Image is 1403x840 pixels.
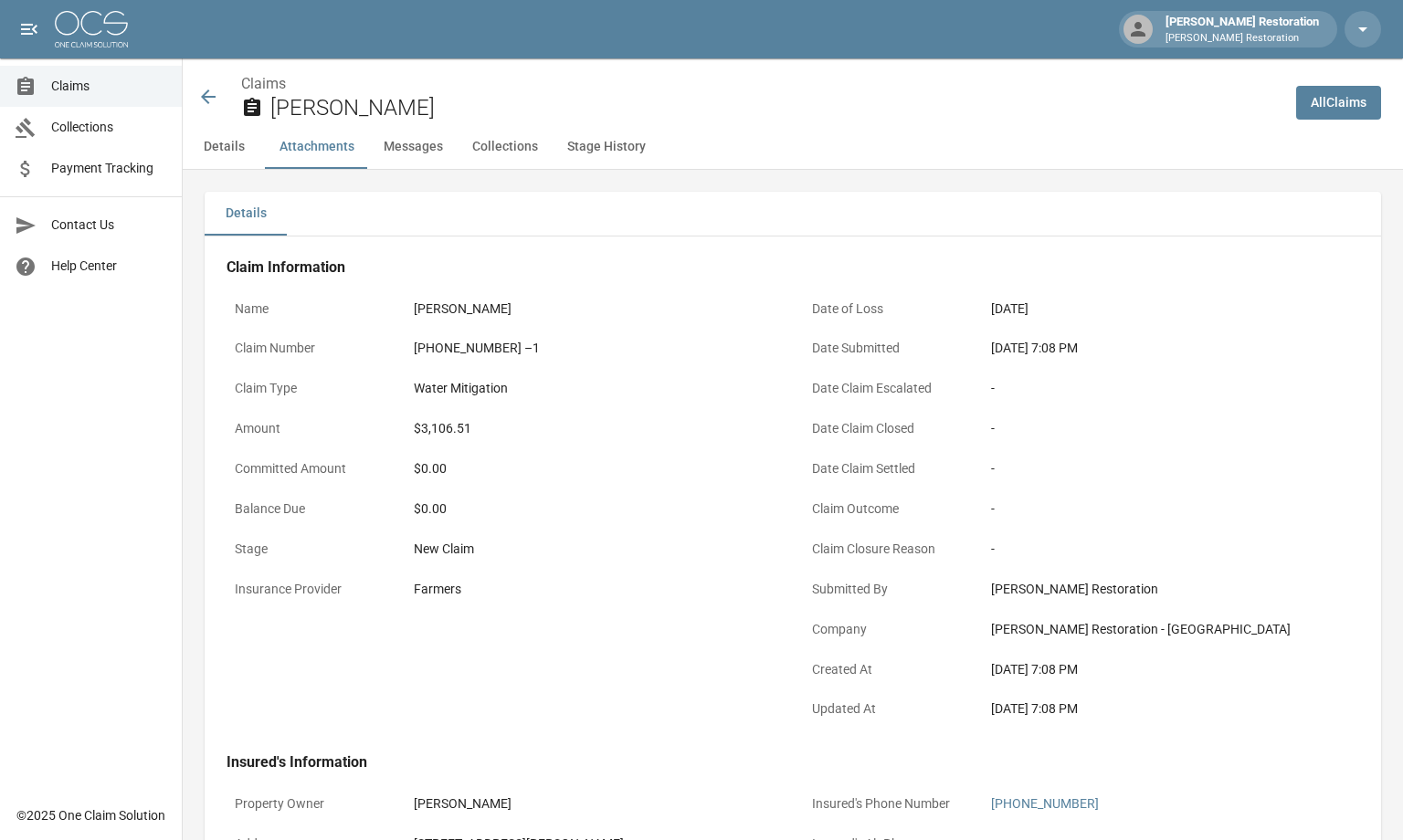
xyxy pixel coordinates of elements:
div: - [991,459,1351,478]
button: Details [183,125,265,169]
div: [PERSON_NAME] [414,794,512,814]
div: Farmers [414,580,461,599]
nav: breadcrumb [241,73,1282,95]
p: Created At [804,652,968,688]
p: Date Claim Escalated [804,371,968,406]
div: © 2025 One Claim Solution [16,806,165,824]
div: [PERSON_NAME] [414,299,512,319]
div: - [991,540,1351,559]
img: ocs-logo-white-transparent.png [55,11,128,47]
p: Claim Closure Reason [804,531,968,567]
a: [PHONE_NUMBER] [991,796,1099,811]
p: Claim Type [227,371,391,406]
div: $0.00 [414,459,774,478]
button: Details [205,192,287,236]
p: Balance Due [227,491,391,527]
div: - [991,419,1351,438]
p: Insured's Phone Number [804,786,968,822]
div: $0.00 [414,499,774,519]
p: Claim Number [227,331,391,366]
div: [DATE] [991,299,1029,319]
h4: Claim Information [227,258,1359,277]
div: [PERSON_NAME] Restoration [991,580,1351,599]
button: Collections [458,125,553,169]
p: Amount [227,411,391,446]
p: Claim Outcome [804,491,968,527]
div: anchor tabs [183,125,1403,169]
div: Water Mitigation [414,379,508,398]
button: Messages [369,125,458,169]
p: Date Claim Settled [804,451,968,487]
div: [DATE] 7:08 PM [991,339,1351,358]
h4: Insured's Information [227,753,1359,772]
div: [DATE] 7:08 PM [991,699,1351,719]
div: - [991,499,1351,519]
div: [PERSON_NAME] Restoration - [GEOGRAPHIC_DATA] [991,620,1351,639]
span: Contact Us [51,215,167,235]
p: Stage [227,531,391,567]
div: $3,106.51 [414,419,471,438]
p: Date Submitted [804,331,968,366]
div: details tabs [205,192,1381,236]
p: Company [804,612,968,647]
div: - [991,379,1351,398]
p: Date of Loss [804,291,968,327]
div: [DATE] 7:08 PM [991,660,1351,679]
a: Claims [241,75,286,92]
div: [PERSON_NAME] Restoration [1158,13,1326,46]
p: Property Owner [227,786,391,822]
a: AllClaims [1296,86,1381,120]
p: [PERSON_NAME] Restoration [1166,31,1319,47]
span: Help Center [51,257,167,276]
p: Date Claim Closed [804,411,968,446]
p: Updated At [804,691,968,727]
p: Insurance Provider [227,572,391,607]
p: Name [227,291,391,327]
span: Collections [51,118,167,137]
button: Attachments [265,125,369,169]
p: Submitted By [804,572,968,607]
p: Committed Amount [227,451,391,487]
div: [PHONE_NUMBER] –1 [414,339,540,358]
button: open drawer [11,11,47,47]
h2: [PERSON_NAME] [270,95,1282,121]
button: Stage History [553,125,660,169]
div: New Claim [414,540,774,559]
span: Claims [51,77,167,96]
span: Payment Tracking [51,159,167,178]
